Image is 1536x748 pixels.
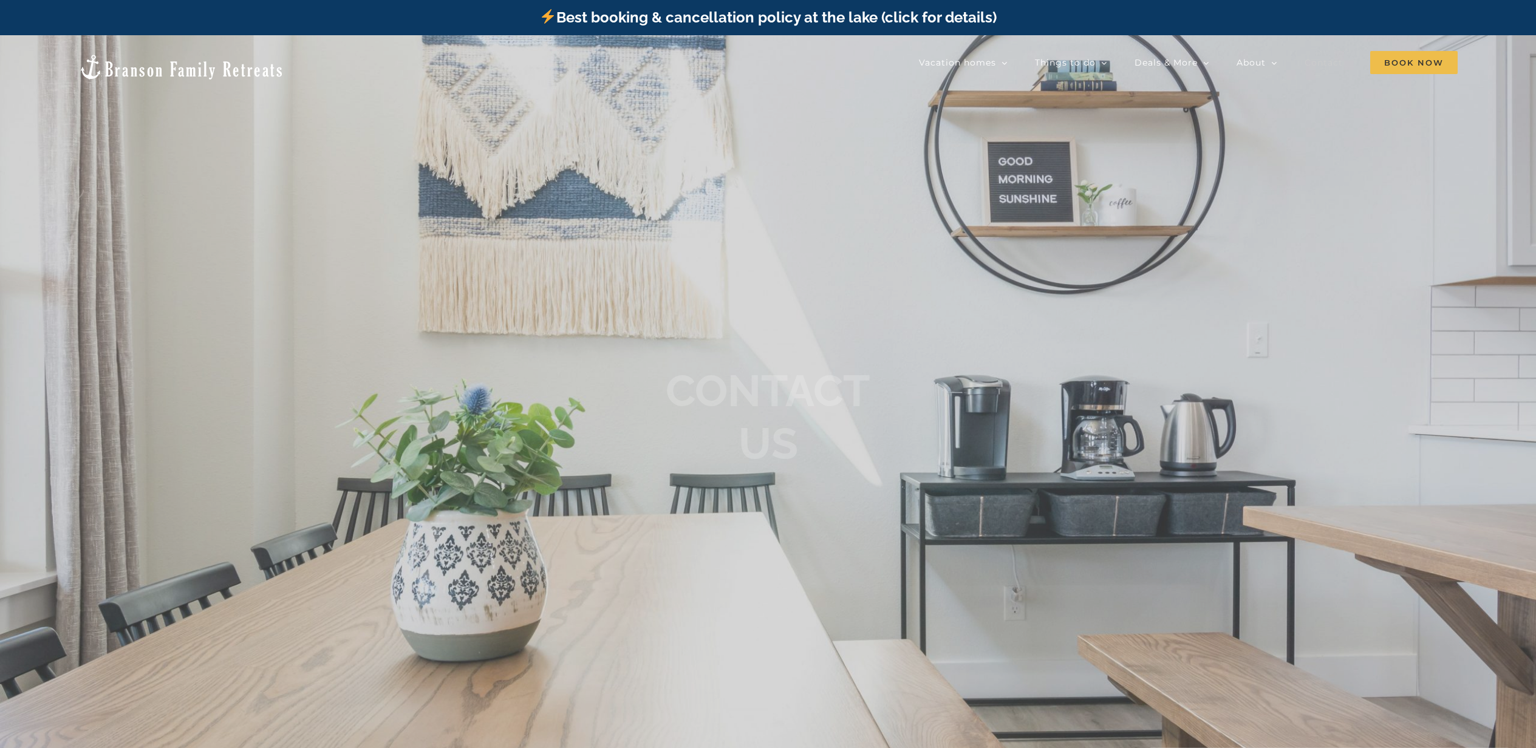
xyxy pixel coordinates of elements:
a: Contact [1305,50,1343,75]
b: CONTACT US [666,365,870,469]
img: ⚡️ [541,9,555,24]
a: Deals & More [1135,50,1209,75]
a: Book Now [1370,50,1458,75]
span: About [1237,58,1266,67]
span: Vacation homes [919,58,996,67]
a: Best booking & cancellation policy at the lake (click for details) [539,8,996,26]
span: Book Now [1370,51,1458,74]
span: Contact [1305,58,1343,67]
img: Branson Family Retreats Logo [78,53,284,81]
span: Deals & More [1135,58,1198,67]
nav: Main Menu [919,50,1458,75]
a: About [1237,50,1277,75]
span: Things to do [1035,58,1096,67]
a: Vacation homes [919,50,1008,75]
a: Things to do [1035,50,1107,75]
